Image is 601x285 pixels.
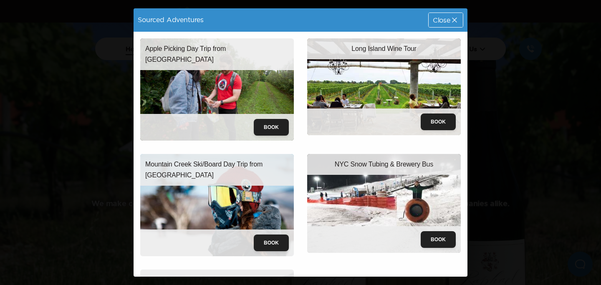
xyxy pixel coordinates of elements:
button: Book [421,113,456,130]
p: Long Island Wine Tour [351,43,417,54]
button: Book [254,119,289,136]
img: wine-tour-trip.jpeg [307,38,461,135]
button: Book [254,235,289,251]
img: apple_picking.jpeg [140,38,294,141]
img: snowtubing-trip.jpeg [307,154,461,253]
span: Close [433,17,450,23]
button: Book [421,231,456,248]
p: Mountain Creek Ski/Board Day Trip from [GEOGRAPHIC_DATA] [145,159,289,181]
p: NYC Snow Tubing & Brewery Bus [335,159,433,170]
img: mountain-creek-ski-trip.jpeg [140,154,294,256]
p: Apple Picking Day Trip from [GEOGRAPHIC_DATA] [145,43,289,65]
div: Sourced Adventures [134,12,208,28]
